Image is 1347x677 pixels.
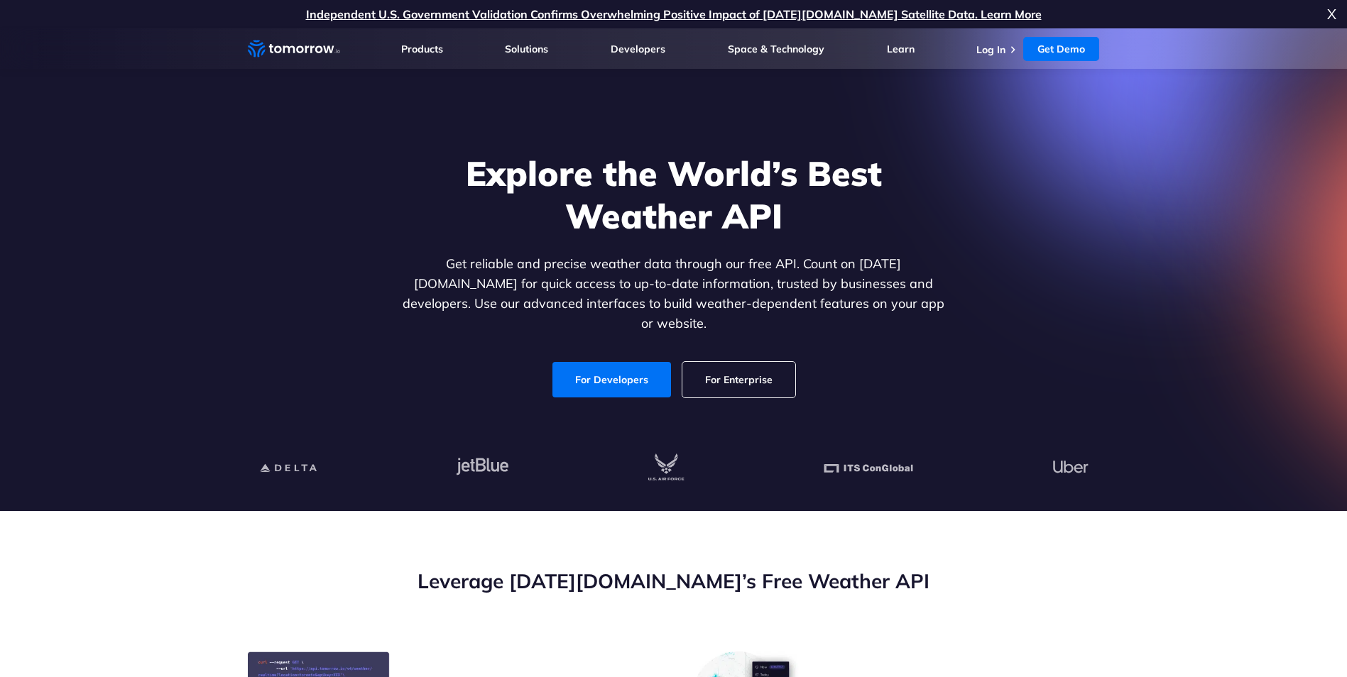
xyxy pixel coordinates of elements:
h1: Explore the World’s Best Weather API [400,152,948,237]
a: Developers [611,43,665,55]
a: Solutions [505,43,548,55]
a: Home link [248,38,340,60]
a: Log In [976,43,1005,56]
a: Learn [887,43,915,55]
a: Space & Technology [728,43,824,55]
a: For Enterprise [682,362,795,397]
a: Products [401,43,443,55]
a: For Developers [552,362,671,397]
h2: Leverage [DATE][DOMAIN_NAME]’s Free Weather API [248,568,1100,595]
a: Independent U.S. Government Validation Confirms Overwhelming Positive Impact of [DATE][DOMAIN_NAM... [306,7,1042,21]
a: Get Demo [1023,37,1099,61]
p: Get reliable and precise weather data through our free API. Count on [DATE][DOMAIN_NAME] for quic... [400,254,948,334]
